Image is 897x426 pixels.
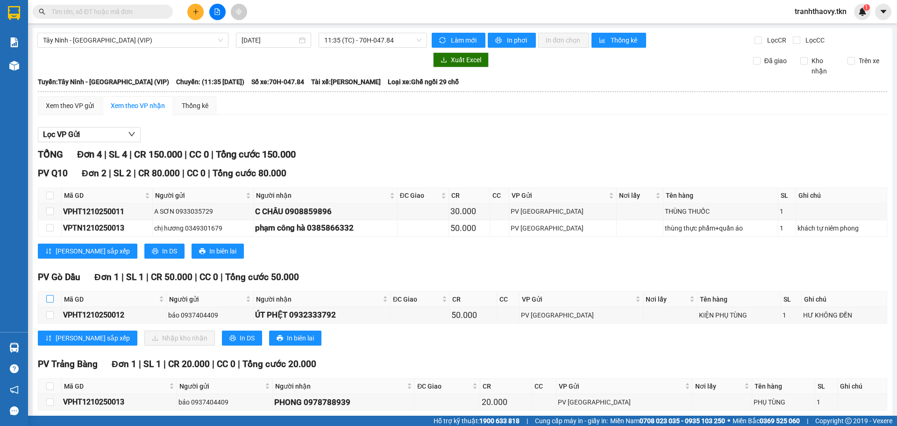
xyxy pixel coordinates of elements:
span: Kho nhận [808,56,840,76]
div: 1 [780,223,794,233]
span: Xuất Excel [451,55,481,65]
input: 12/10/2025 [242,35,297,45]
div: PV [GEOGRAPHIC_DATA] [511,206,615,217]
span: tranhthaovy.tkn [787,6,854,17]
span: CR 50.000 [151,272,192,282]
span: | [527,416,528,426]
div: thùng thực phẩm+quần áo [665,223,776,233]
span: | [146,272,149,282]
span: printer [152,248,158,255]
span: | [129,149,132,160]
span: Thống kê [611,35,639,45]
button: In đơn chọn [538,33,589,48]
span: Lọc VP Gửi [43,129,80,140]
strong: 0369 525 060 [760,417,800,425]
span: | [221,272,223,282]
div: VPTN1210250013 [63,222,151,234]
span: down [128,130,135,138]
div: HƯ KHÔNG ĐỀN [803,310,885,320]
div: 20.000 [482,396,530,409]
th: SL [815,379,838,394]
span: printer [277,335,283,342]
th: SL [781,292,802,307]
th: CR [450,292,497,307]
button: sort-ascending[PERSON_NAME] sắp xếp [38,331,137,346]
span: printer [199,248,206,255]
div: 30.000 [450,205,488,218]
span: sort-ascending [45,335,52,342]
td: VPHT1210250011 [62,203,153,220]
div: khách tự niêm phong [797,223,885,233]
button: file-add [209,4,226,20]
span: [PERSON_NAME] sắp xếp [56,333,130,343]
span: notification [10,385,19,394]
button: downloadXuất Excel [433,52,489,67]
span: Nơi lấy [619,190,654,201]
th: Ghi chú [802,292,887,307]
span: Đã giao [761,56,790,66]
th: Ghi chú [838,379,887,394]
img: warehouse-icon [9,61,19,71]
div: PHỤ TÙNG [754,397,813,407]
span: printer [495,37,503,44]
th: Ghi chú [796,188,887,203]
button: downloadNhập kho nhận [144,331,215,346]
span: TỔNG [38,149,63,160]
input: Tìm tên, số ĐT hoặc mã đơn [51,7,162,17]
span: Nơi lấy [695,381,742,391]
span: Mã GD [64,294,157,304]
div: VPHT1210250011 [63,206,151,217]
span: Người nhận [275,381,406,391]
span: message [10,406,19,415]
div: bảo 0937404409 [178,397,271,407]
span: Mã GD [64,381,167,391]
span: 1 [865,4,868,11]
span: search [39,8,45,15]
span: Người gửi [179,381,263,391]
div: 50.000 [450,222,488,235]
span: Miền Nam [610,416,725,426]
span: Đơn 1 [94,272,119,282]
span: Miền Bắc [733,416,800,426]
span: Làm mới [451,35,478,45]
span: PV Trảng Bàng [38,359,98,369]
span: VP Gửi [512,190,607,201]
span: ĐC Giao [393,294,440,304]
div: C CHÂU 0908859896 [255,205,396,218]
sup: 1 [863,4,870,11]
button: printerIn biên lai [192,244,244,259]
span: Người nhận [256,190,388,201]
div: VPHT1210250013 [63,396,175,408]
span: copyright [845,418,852,424]
b: Tuyến: Tây Ninh - [GEOGRAPHIC_DATA] (VIP) [38,78,169,86]
div: phạm công hà 0385866332 [255,222,396,234]
span: SL 2 [114,168,131,179]
span: Tổng cước 20.000 [242,359,316,369]
span: question-circle [10,364,19,373]
span: VP Gửi [522,294,634,304]
span: Tổng cước 80.000 [213,168,286,179]
span: CR 80.000 [138,168,180,179]
button: printerIn DS [222,331,262,346]
th: Tên hàng [752,379,815,394]
span: Trên xe [855,56,883,66]
button: printerIn phơi [488,33,536,48]
td: PV Hòa Thành [509,203,617,220]
span: CR 20.000 [168,359,210,369]
span: Người gửi [155,190,244,201]
img: icon-new-feature [858,7,867,16]
span: Đơn 2 [82,168,107,179]
div: PHONG 0978788939 [274,396,413,409]
span: | [211,149,214,160]
span: ⚪️ [727,419,730,423]
span: Tổng cước 150.000 [216,149,296,160]
span: Lọc CC [802,35,826,45]
button: aim [231,4,247,20]
span: SL 1 [143,359,161,369]
span: | [164,359,166,369]
th: Tên hàng [698,292,781,307]
span: | [182,168,185,179]
span: In biên lai [209,246,236,256]
th: Tên hàng [663,188,778,203]
td: PV Tây Ninh [509,220,617,237]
